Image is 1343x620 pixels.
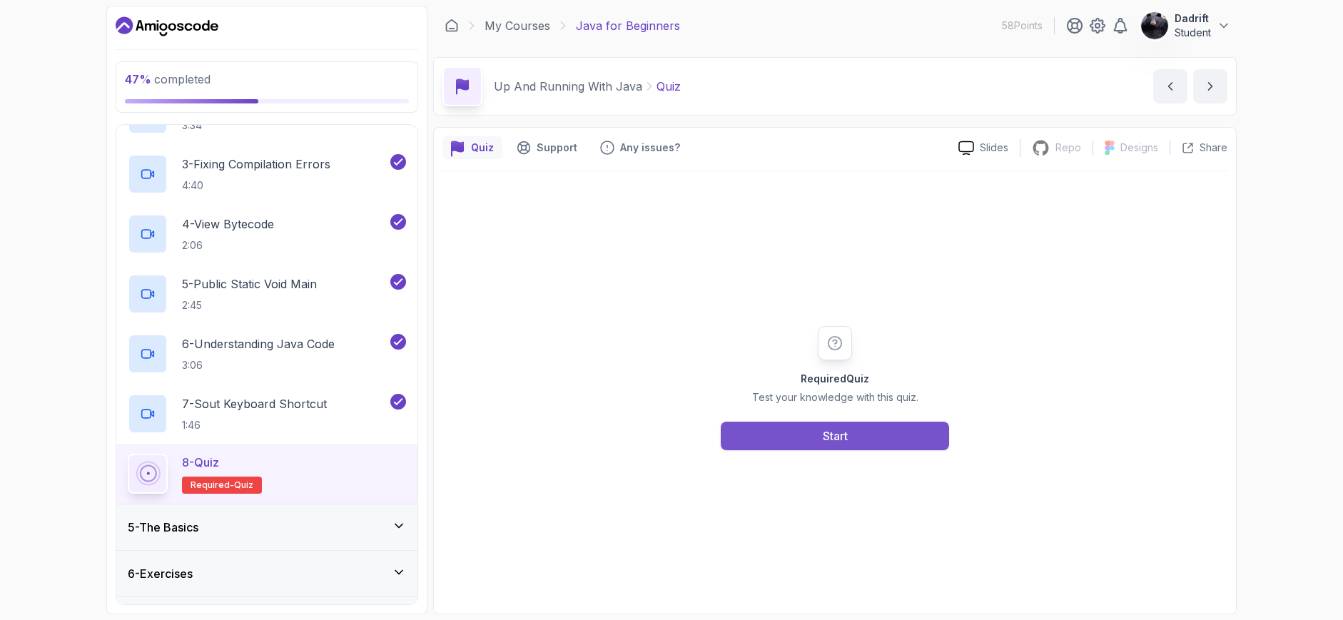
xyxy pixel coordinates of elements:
[445,19,459,33] a: Dashboard
[128,334,406,374] button: 6-Understanding Java Code3:06
[1055,141,1081,155] p: Repo
[1153,69,1187,103] button: previous content
[116,551,417,596] button: 6-Exercises
[657,78,681,95] p: Quiz
[234,479,253,491] span: quiz
[1193,69,1227,103] button: next content
[128,214,406,254] button: 4-View Bytecode2:06
[182,395,327,412] p: 7 - Sout Keyboard Shortcut
[508,136,586,159] button: Support button
[182,238,274,253] p: 2:06
[128,394,406,434] button: 7-Sout Keyboard Shortcut1:46
[947,141,1020,156] a: Slides
[823,427,848,444] div: Start
[442,136,502,159] button: quiz button
[721,422,949,450] button: Start
[1141,12,1168,39] img: user profile image
[182,454,219,471] p: 8 - Quiz
[494,78,642,95] p: Up And Running With Java
[980,141,1008,155] p: Slides
[182,358,335,372] p: 3:06
[182,215,274,233] p: 4 - View Bytecode
[182,275,317,293] p: 5 - Public Static Void Main
[1002,19,1043,33] p: 58 Points
[801,372,846,385] span: Required
[752,390,918,405] p: Test your knowledge with this quiz.
[1170,141,1227,155] button: Share
[537,141,577,155] p: Support
[128,274,406,314] button: 5-Public Static Void Main2:45
[128,454,406,494] button: 8-QuizRequired-quiz
[182,298,317,312] p: 2:45
[182,335,335,352] p: 6 - Understanding Java Code
[485,17,550,34] a: My Courses
[125,72,151,86] span: 47 %
[182,178,330,193] p: 4:40
[125,72,211,86] span: completed
[182,118,387,133] p: 3:34
[116,504,417,550] button: 5-The Basics
[182,156,330,173] p: 3 - Fixing Compilation Errors
[1200,141,1227,155] p: Share
[576,17,680,34] p: Java for Beginners
[128,519,198,536] h3: 5 - The Basics
[620,141,680,155] p: Any issues?
[1120,141,1158,155] p: Designs
[128,565,193,582] h3: 6 - Exercises
[1140,11,1231,40] button: user profile imageDadriftStudent
[592,136,689,159] button: Feedback button
[182,418,327,432] p: 1:46
[1175,11,1211,26] p: Dadrift
[191,479,234,491] span: Required-
[128,154,406,194] button: 3-Fixing Compilation Errors4:40
[116,15,218,38] a: Dashboard
[752,372,918,386] h2: Quiz
[1175,26,1211,40] p: Student
[471,141,494,155] p: Quiz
